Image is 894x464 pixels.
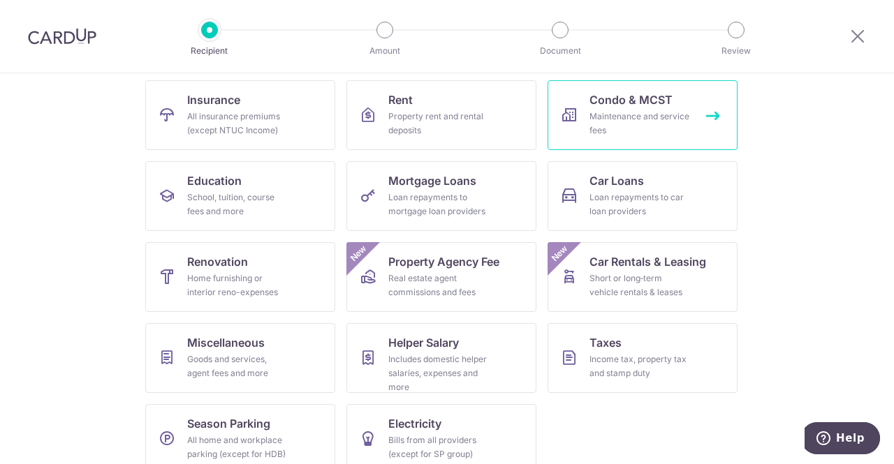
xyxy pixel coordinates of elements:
div: Real estate agent commissions and fees [388,271,489,299]
p: Review [684,44,788,58]
span: Education [187,172,242,189]
p: Document [508,44,612,58]
span: Renovation [187,253,248,270]
span: New [548,242,571,265]
p: Recipient [158,44,261,58]
span: Mortgage Loans [388,172,476,189]
p: Amount [333,44,437,58]
div: Property rent and rental deposits [388,110,489,137]
span: Help [31,10,60,22]
span: Season Parking [187,415,270,432]
div: All home and workplace parking (except for HDB) [187,433,288,461]
span: Helper Salary [388,334,459,351]
span: Car Loans [589,172,644,189]
a: InsuranceAll insurance premiums (except NTUC Income) [145,80,335,150]
span: Miscellaneous [187,334,265,351]
span: Rent [388,91,413,108]
span: New [347,242,370,265]
a: Mortgage LoansLoan repayments to mortgage loan providers [346,161,536,231]
div: Income tax, property tax and stamp duty [589,352,690,380]
a: Helper SalaryIncludes domestic helper salaries, expenses and more [346,323,536,393]
a: Condo & MCSTMaintenance and service fees [548,80,738,150]
a: Car LoansLoan repayments to car loan providers [548,161,738,231]
span: Property Agency Fee [388,253,499,270]
span: Condo & MCST [589,91,673,108]
span: Car Rentals & Leasing [589,253,706,270]
div: School, tuition, course fees and more [187,190,288,218]
iframe: Opens a widget where you can find more information [805,422,880,457]
div: Bills from all providers (except for SP group) [388,433,489,461]
div: Includes domestic helper salaries, expenses and more [388,352,489,394]
div: All insurance premiums (except NTUC Income) [187,110,288,137]
a: RenovationHome furnishing or interior reno-expenses [145,242,335,312]
div: Loan repayments to mortgage loan providers [388,190,489,218]
a: Car Rentals & LeasingShort or long‑term vehicle rentals & leasesNew [548,242,738,312]
span: Insurance [187,91,240,108]
a: EducationSchool, tuition, course fees and more [145,161,335,231]
a: Property Agency FeeReal estate agent commissions and feesNew [346,242,536,312]
div: Home furnishing or interior reno-expenses [187,271,288,299]
span: Taxes [589,334,622,351]
a: RentProperty rent and rental deposits [346,80,536,150]
div: Short or long‑term vehicle rentals & leases [589,271,690,299]
img: CardUp [28,28,96,45]
a: TaxesIncome tax, property tax and stamp duty [548,323,738,393]
div: Maintenance and service fees [589,110,690,137]
div: Goods and services, agent fees and more [187,352,288,380]
div: Loan repayments to car loan providers [589,190,690,218]
span: Electricity [388,415,441,432]
a: MiscellaneousGoods and services, agent fees and more [145,323,335,393]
